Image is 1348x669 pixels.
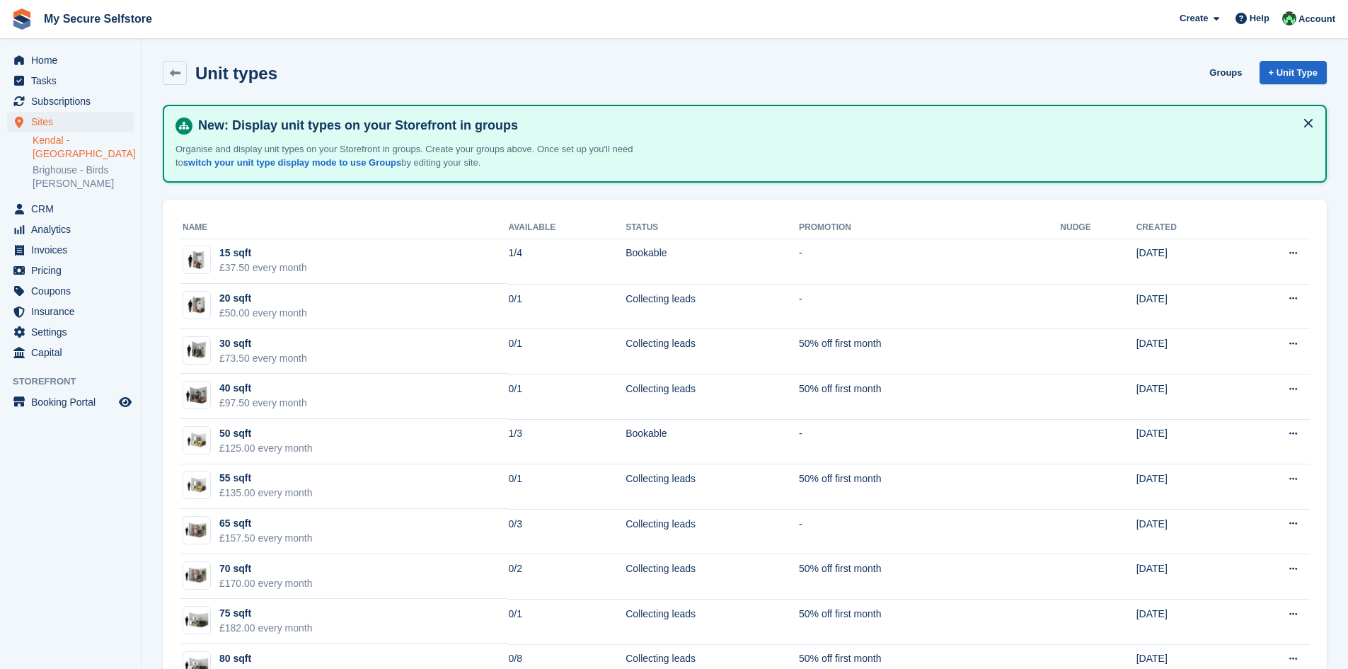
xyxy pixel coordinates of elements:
div: £157.50 every month [219,531,313,546]
p: Organise and display unit types on your Storefront in groups. Create your groups above. Once set ... [175,142,671,170]
div: £73.50 every month [219,351,307,366]
span: Capital [31,343,116,362]
a: menu [7,91,134,111]
div: 30 sqft [219,336,307,351]
td: 50% off first month [799,599,1060,644]
td: 0/3 [508,509,626,554]
a: Brighouse - Birds [PERSON_NAME] [33,164,134,190]
td: - [799,284,1060,329]
a: + Unit Type [1260,61,1327,84]
img: 50-sqft-unit.jpg [183,475,210,496]
div: 65 sqft [219,516,313,531]
a: Kendal - [GEOGRAPHIC_DATA] [33,134,134,161]
td: 50% off first month [799,374,1060,419]
td: Collecting leads [626,599,799,644]
div: 20 sqft [219,291,307,306]
td: 1/4 [508,239,626,284]
span: Subscriptions [31,91,116,111]
td: [DATE] [1136,284,1236,329]
td: 1/3 [508,419,626,464]
td: [DATE] [1136,239,1236,284]
td: 0/1 [508,374,626,419]
td: [DATE] [1136,554,1236,600]
span: Pricing [31,261,116,280]
td: 0/2 [508,554,626,600]
a: Preview store [117,394,134,411]
div: 15 sqft [219,246,307,261]
th: Nudge [1060,217,1136,239]
span: Sites [31,112,116,132]
div: £182.00 every month [219,621,313,636]
span: Coupons [31,281,116,301]
td: 0/1 [508,329,626,374]
td: [DATE] [1136,464,1236,510]
img: 64-sqft-unit.jpg [183,520,210,541]
a: menu [7,71,134,91]
a: Groups [1204,61,1248,84]
th: Name [180,217,508,239]
div: £50.00 every month [219,306,307,321]
span: CRM [31,199,116,219]
td: - [799,239,1060,284]
td: Bookable [626,419,799,464]
div: £125.00 every month [219,441,313,456]
td: Collecting leads [626,329,799,374]
a: menu [7,302,134,321]
span: Insurance [31,302,116,321]
div: 70 sqft [219,561,313,576]
span: Account [1298,12,1335,26]
td: [DATE] [1136,374,1236,419]
td: 0/1 [508,599,626,644]
span: Analytics [31,219,116,239]
div: 55 sqft [219,471,313,486]
td: Collecting leads [626,374,799,419]
a: menu [7,392,134,412]
img: 50-sqft-unit.jpg [183,430,210,451]
a: switch your unit type display mode to use Groups [183,157,401,168]
div: 75 sqft [219,606,313,621]
span: Help [1250,11,1269,25]
span: Storefront [13,374,141,389]
td: [DATE] [1136,509,1236,554]
a: menu [7,240,134,260]
th: Status [626,217,799,239]
div: 50 sqft [219,426,313,441]
img: 40-sqft-unit.jpg [183,385,210,406]
td: [DATE] [1136,419,1236,464]
td: 50% off first month [799,464,1060,510]
span: Tasks [31,71,116,91]
div: £135.00 every month [219,486,313,501]
span: Settings [31,322,116,342]
td: [DATE] [1136,599,1236,644]
img: stora-icon-8386f47178a22dfd0bd8f6a31ec36ba5ce8667c1dd55bd0f319d3a0aa187defe.svg [11,8,33,30]
td: Collecting leads [626,554,799,600]
td: - [799,419,1060,464]
div: 80 sqft [219,651,313,666]
td: [DATE] [1136,329,1236,374]
a: My Secure Selfstore [38,7,158,30]
img: 75-sqft-unit%20(1).jpg [183,610,210,631]
a: menu [7,50,134,70]
div: £97.50 every month [219,396,307,411]
span: Invoices [31,240,116,260]
div: 40 sqft [219,381,307,396]
div: £37.50 every month [219,261,307,275]
td: 0/1 [508,464,626,510]
a: menu [7,219,134,239]
th: Created [1136,217,1236,239]
th: Promotion [799,217,1060,239]
div: £170.00 every month [219,576,313,591]
h4: New: Display unit types on your Storefront in groups [192,118,1314,134]
th: Available [508,217,626,239]
img: 30-sqft-unit.jpg [183,340,210,360]
a: menu [7,281,134,301]
a: menu [7,322,134,342]
td: 0/1 [508,284,626,329]
a: menu [7,112,134,132]
td: Collecting leads [626,284,799,329]
a: menu [7,343,134,362]
a: menu [7,261,134,280]
td: Collecting leads [626,464,799,510]
td: 50% off first month [799,554,1060,600]
td: Bookable [626,239,799,284]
